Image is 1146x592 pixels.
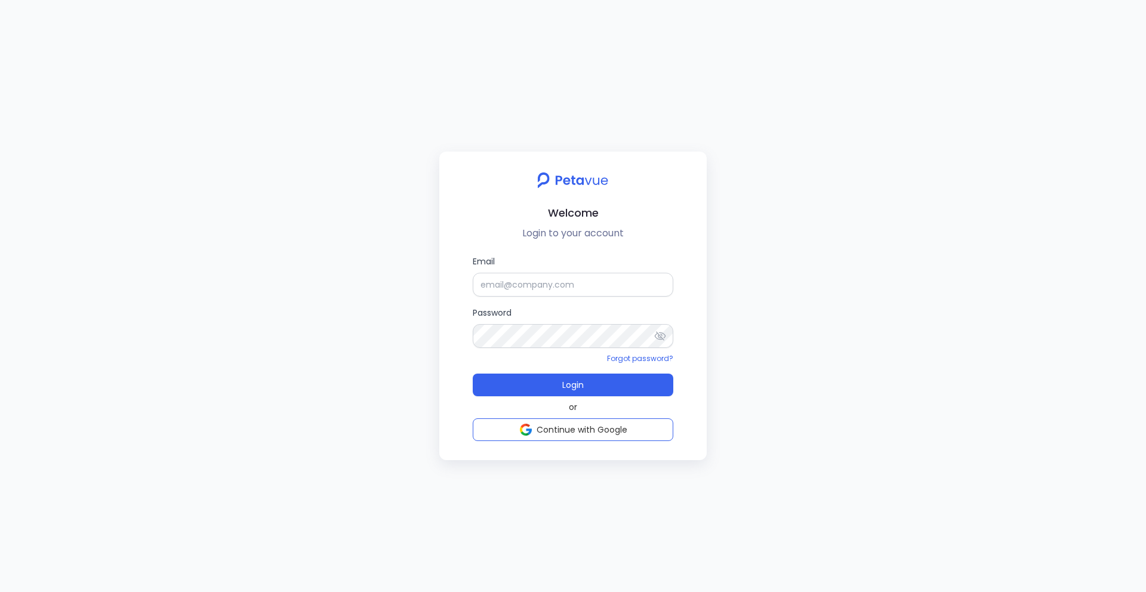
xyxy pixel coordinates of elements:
h2: Welcome [449,204,697,221]
button: Login [473,374,673,396]
input: Email [473,273,673,297]
label: Email [473,255,673,297]
p: Login to your account [449,226,697,240]
span: Continue with Google [537,424,627,436]
span: or [569,401,577,414]
a: Forgot password? [607,353,673,363]
span: Login [562,379,584,391]
input: Password [473,324,673,348]
button: Continue with Google [473,418,673,441]
img: petavue logo [529,166,616,195]
label: Password [473,306,673,348]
